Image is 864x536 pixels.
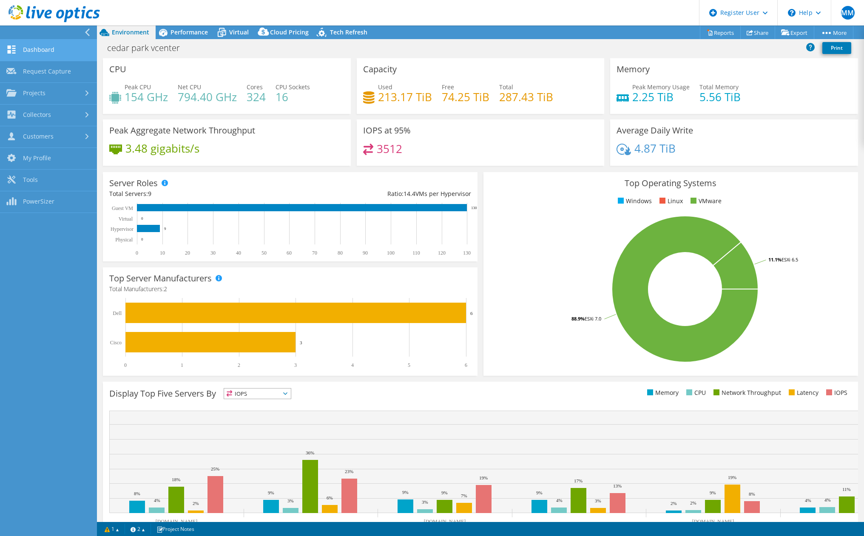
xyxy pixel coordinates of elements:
h4: 3512 [377,144,402,153]
text: 6 [470,311,473,316]
text: 36% [306,450,314,455]
div: Ratio: VMs per Hypervisor [290,189,471,199]
div: Total Servers: [109,189,290,199]
h4: 794.40 GHz [178,92,237,102]
text: 9% [402,490,409,495]
a: Project Notes [151,524,200,534]
h3: Capacity [363,65,397,74]
text: 9% [536,490,543,495]
li: VMware [688,196,722,206]
a: Reports [700,26,741,39]
text: Virtual [119,216,133,222]
text: 18% [172,477,180,482]
text: [DOMAIN_NAME] [156,519,198,525]
li: CPU [684,388,706,397]
h4: 2.25 TiB [632,92,690,102]
span: Total [499,83,513,91]
text: 0 [141,216,143,221]
a: More [814,26,853,39]
text: Dell [113,310,122,316]
text: 1 [181,362,183,368]
text: 4% [556,498,563,503]
text: 23% [345,469,353,474]
text: 8% [749,491,755,496]
a: 2 [125,524,151,534]
span: Performance [171,28,208,36]
li: IOPS [824,388,847,397]
h4: 5.56 TiB [699,92,741,102]
text: 2% [671,501,677,506]
text: 3% [422,499,428,505]
text: 100 [387,250,395,256]
text: 25% [211,466,219,471]
li: Network Throughput [711,388,781,397]
span: Environment [112,28,149,36]
text: 110 [412,250,420,256]
text: 50 [261,250,267,256]
a: Share [740,26,775,39]
text: 4 [351,362,354,368]
span: Net CPU [178,83,201,91]
span: Peak Memory Usage [632,83,690,91]
text: 11% [842,487,851,492]
text: 13% [613,483,622,488]
text: 9% [268,490,274,495]
span: 14.4 [404,190,415,198]
h3: Top Server Manufacturers [109,274,212,283]
span: CPU Sockets [276,83,310,91]
a: Print [822,42,851,54]
text: 20 [185,250,190,256]
text: 120 [438,250,446,256]
h4: 154 GHz [125,92,168,102]
h3: Server Roles [109,179,158,188]
text: 10 [160,250,165,256]
text: [DOMAIN_NAME] [692,519,734,525]
h4: 74.25 TiB [442,92,489,102]
text: 9% [710,490,716,495]
text: 3 [294,362,297,368]
text: 3 [300,340,302,345]
text: 4% [805,498,811,503]
span: Peak CPU [125,83,151,91]
text: 9 [164,227,166,231]
tspan: ESXi 6.5 [782,256,798,263]
h4: 213.17 TiB [378,92,432,102]
tspan: ESXi 7.0 [585,315,601,322]
li: Linux [657,196,683,206]
span: Cloud Pricing [270,28,309,36]
text: Cisco [110,340,122,346]
span: Total Memory [699,83,739,91]
text: Physical [115,237,133,243]
li: Windows [616,196,652,206]
text: 19% [479,475,488,480]
h4: 324 [247,92,266,102]
svg: \n [788,9,796,17]
text: 9% [441,490,448,495]
text: 30 [210,250,216,256]
text: 3% [595,498,601,503]
tspan: 88.9% [571,315,585,322]
text: 7% [461,493,467,498]
span: MM [841,6,855,20]
text: 60 [287,250,292,256]
text: Hypervisor [111,226,134,232]
text: 8% [134,491,140,496]
h4: Total Manufacturers: [109,284,471,294]
span: Used [378,83,392,91]
h4: 16 [276,92,310,102]
text: 6% [327,495,333,500]
a: Export [775,26,814,39]
h3: Average Daily Write [617,126,693,135]
text: 17% [574,478,583,483]
text: 130 [463,250,471,256]
h3: Top Operating Systems [490,179,852,188]
h3: IOPS at 95% [363,126,411,135]
text: 3% [287,498,294,503]
span: 9 [148,190,151,198]
h4: 287.43 TiB [499,92,553,102]
text: 6 [465,362,467,368]
text: 0 [141,237,143,241]
text: Guest VM [112,205,133,211]
text: 4% [154,498,160,503]
text: 0 [136,250,138,256]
